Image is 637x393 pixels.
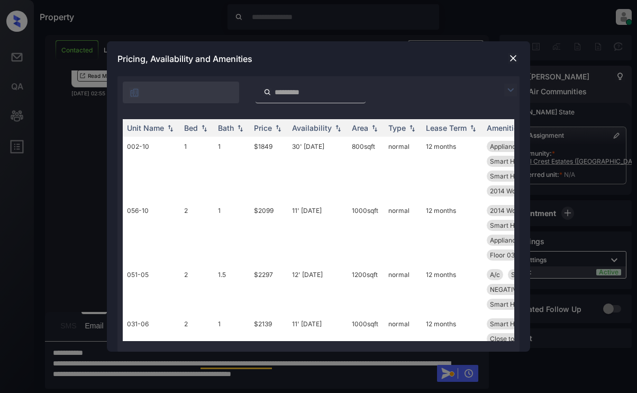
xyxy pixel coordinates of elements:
img: sorting [165,124,176,132]
td: 056-10 [123,201,180,265]
td: 002-10 [123,137,180,201]
span: 2014 Wood Floor... [490,187,544,195]
td: $2297 [250,265,288,314]
td: 1 [180,137,214,201]
span: Appliances Stai... [490,236,541,244]
img: close [508,53,518,64]
td: normal [384,265,422,314]
td: 051-05 [123,265,180,314]
div: Bath [218,123,234,132]
div: Availability [292,123,332,132]
td: 2 [180,314,214,378]
div: Price [254,123,272,132]
td: normal [384,137,422,201]
span: Floor 03 [490,251,515,259]
div: Pricing, Availability and Amenities [107,41,530,76]
div: Unit Name [127,123,164,132]
td: 800 sqft [348,137,384,201]
span: 2014 Wood Floor... [490,207,544,215]
td: normal [384,201,422,265]
span: Close to Amenit... [490,335,542,343]
td: 1200 sqft [348,265,384,314]
td: $2099 [250,201,288,265]
td: 1.5 [214,265,250,314]
td: 1 [214,137,250,201]
td: 12 months [422,137,483,201]
div: Area [352,123,368,132]
td: 1000 sqft [348,314,384,378]
span: Smart Home Door... [511,271,570,279]
span: A/c [490,271,500,279]
div: Lease Term [426,123,467,132]
td: 12 months [422,265,483,314]
span: Appliances Stai... [490,142,541,150]
div: Bed [184,123,198,132]
td: 30' [DATE] [288,137,348,201]
span: Smart Home Ther... [490,172,548,180]
td: 2 [180,265,214,314]
img: sorting [407,124,417,132]
img: icon-zuma [504,84,517,96]
div: Type [388,123,406,132]
span: NEGATIVE View [490,285,537,293]
img: sorting [273,124,284,132]
img: sorting [333,124,343,132]
div: Amenities [487,123,522,132]
td: $1849 [250,137,288,201]
td: 11' [DATE] [288,201,348,265]
span: Smart Home Ther... [490,221,548,229]
td: 2 [180,201,214,265]
span: Smart Home Door... [490,320,549,328]
span: Smart Home Ther... [490,300,548,308]
td: 12 months [422,314,483,378]
img: icon-zuma [263,87,271,97]
td: $2139 [250,314,288,378]
img: icon-zuma [129,87,140,98]
img: sorting [369,124,380,132]
td: 11' [DATE] [288,314,348,378]
td: 12 months [422,201,483,265]
td: normal [384,314,422,378]
td: 031-06 [123,314,180,378]
img: sorting [468,124,478,132]
span: Smart Home Door... [490,157,549,165]
img: sorting [235,124,245,132]
img: sorting [199,124,210,132]
td: 1 [214,314,250,378]
td: 1 [214,201,250,265]
td: 1000 sqft [348,201,384,265]
td: 12' [DATE] [288,265,348,314]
